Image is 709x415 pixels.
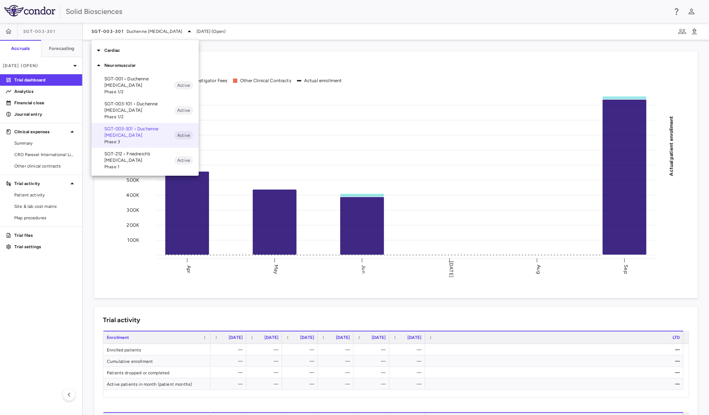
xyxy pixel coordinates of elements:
[91,58,199,73] div: Neuromuscular
[104,139,174,145] span: Phase 3
[104,62,199,69] p: Neuromuscular
[104,126,174,139] p: SGT-003-301 • Duchenne [MEDICAL_DATA]
[104,101,174,114] p: SGT-003-101 • Duchenne [MEDICAL_DATA]
[174,82,193,89] span: Active
[174,107,193,114] span: Active
[174,157,193,164] span: Active
[91,123,199,148] div: SGT-003-301 • Duchenne [MEDICAL_DATA]Phase 3Active
[104,89,174,95] span: Phase 1/2
[91,43,199,58] div: Cardiac
[91,98,199,123] div: SGT-003-101 • Duchenne [MEDICAL_DATA]Phase 1/2Active
[91,148,199,173] div: SGT-212 • Friedreich’s [MEDICAL_DATA]Phase 1Active
[91,73,199,98] div: SGT-001 • Duchenne [MEDICAL_DATA]Phase 1/2Active
[174,132,193,139] span: Active
[104,76,174,89] p: SGT-001 • Duchenne [MEDICAL_DATA]
[104,47,199,54] p: Cardiac
[104,164,174,170] span: Phase 1
[104,151,174,164] p: SGT-212 • Friedreich’s [MEDICAL_DATA]
[104,114,174,120] span: Phase 1/2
